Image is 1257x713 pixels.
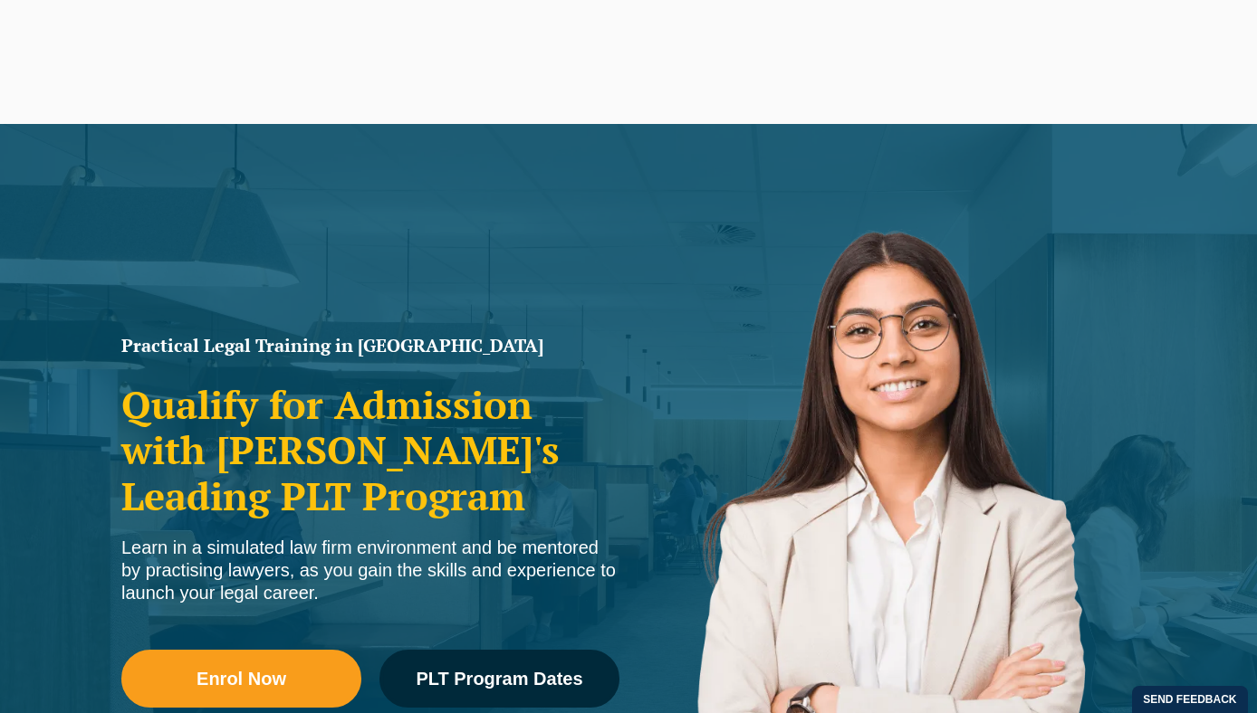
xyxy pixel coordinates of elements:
a: Enrol Now [121,650,361,708]
span: PLT Program Dates [416,670,582,688]
div: Learn in a simulated law firm environment and be mentored by practising lawyers, as you gain the ... [121,537,619,604]
h1: Practical Legal Training in [GEOGRAPHIC_DATA] [121,337,619,355]
h2: Qualify for Admission with [PERSON_NAME]'s Leading PLT Program [121,382,619,518]
a: PLT Program Dates [379,650,619,708]
span: Enrol Now [197,670,286,688]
